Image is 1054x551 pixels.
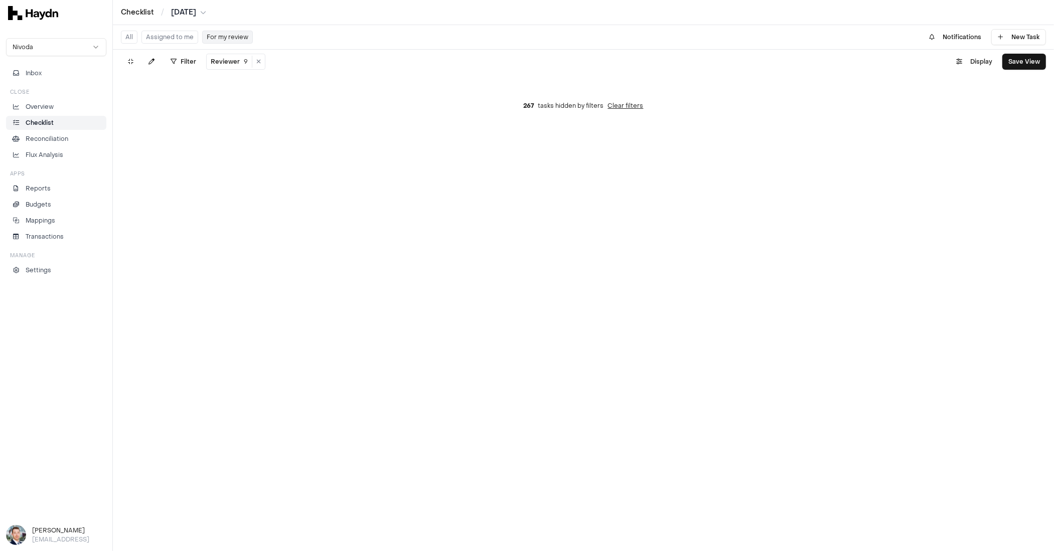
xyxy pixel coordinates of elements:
button: Display [950,54,998,70]
button: Filter [165,54,202,70]
a: Budgets [6,198,106,212]
p: Checklist [26,118,54,127]
span: Inbox [26,69,42,78]
button: New Task [991,29,1046,45]
button: Save View [1002,54,1046,70]
p: Reconciliation [26,134,68,143]
a: Reconciliation [6,132,106,146]
h3: [PERSON_NAME] [32,526,106,535]
a: Transactions [6,230,106,244]
div: tasks hidden by filters [113,94,1054,118]
img: Ole Heine [6,525,26,545]
button: Assigned to me [141,31,198,44]
button: For my review [202,31,253,44]
p: Budgets [26,200,51,209]
button: Inbox [6,66,106,80]
p: Mappings [26,216,55,225]
button: Notifications [923,29,987,45]
p: Reports [26,184,51,193]
h3: Apps [10,170,25,177]
button: Reviewer9 [207,56,252,68]
a: Overview [6,100,106,114]
p: Settings [26,266,51,275]
button: [DATE] [171,8,206,18]
a: Flux Analysis [6,148,106,162]
span: Reviewer [211,58,240,66]
p: [EMAIL_ADDRESS] [32,535,106,544]
img: svg+xml,%3c [8,6,58,20]
h3: Manage [10,252,35,259]
span: / [159,7,166,17]
button: All [121,31,137,44]
p: Overview [26,102,54,111]
span: [DATE] [171,8,196,18]
a: Checklist [6,116,106,130]
nav: breadcrumb [121,8,206,18]
h3: Close [10,88,30,96]
a: Mappings [6,214,106,228]
a: Settings [6,263,106,277]
span: 267 [524,102,534,110]
button: Clear filters [608,102,644,110]
p: Transactions [26,232,64,241]
a: Reports [6,181,106,196]
a: Checklist [121,8,154,18]
p: Flux Analysis [26,150,63,159]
